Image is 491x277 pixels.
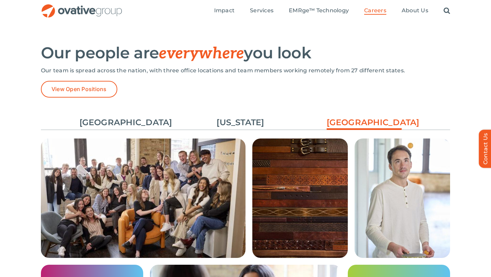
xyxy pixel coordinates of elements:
[214,7,235,15] a: Impact
[41,67,450,74] p: Our team is spread across the nation, with three office locations and team members working remote...
[214,7,235,14] span: Impact
[402,7,428,14] span: About Us
[79,117,154,128] a: [GEOGRAPHIC_DATA]
[355,138,450,258] img: Careers – Chicago Grid 3
[364,7,386,14] span: Careers
[444,7,450,15] a: Search
[252,138,348,258] img: Careers – Chicago Grid 2
[289,7,349,14] span: EMRge™ Technology
[41,81,117,98] a: View Open Positions
[41,138,245,269] img: Careers – Chicago Grid 1
[364,7,386,15] a: Careers
[289,7,349,15] a: EMRge™ Technology
[250,7,273,14] span: Services
[51,86,107,92] span: View Open Positions
[203,117,278,128] a: [US_STATE]
[41,3,123,10] a: OG_Full_horizontal_RGB
[327,117,402,132] a: [GEOGRAPHIC_DATA]
[41,113,450,132] ul: Post Filters
[41,44,450,62] h2: Our people are you look
[250,7,273,15] a: Services
[402,7,428,15] a: About Us
[159,44,244,63] span: everywhere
